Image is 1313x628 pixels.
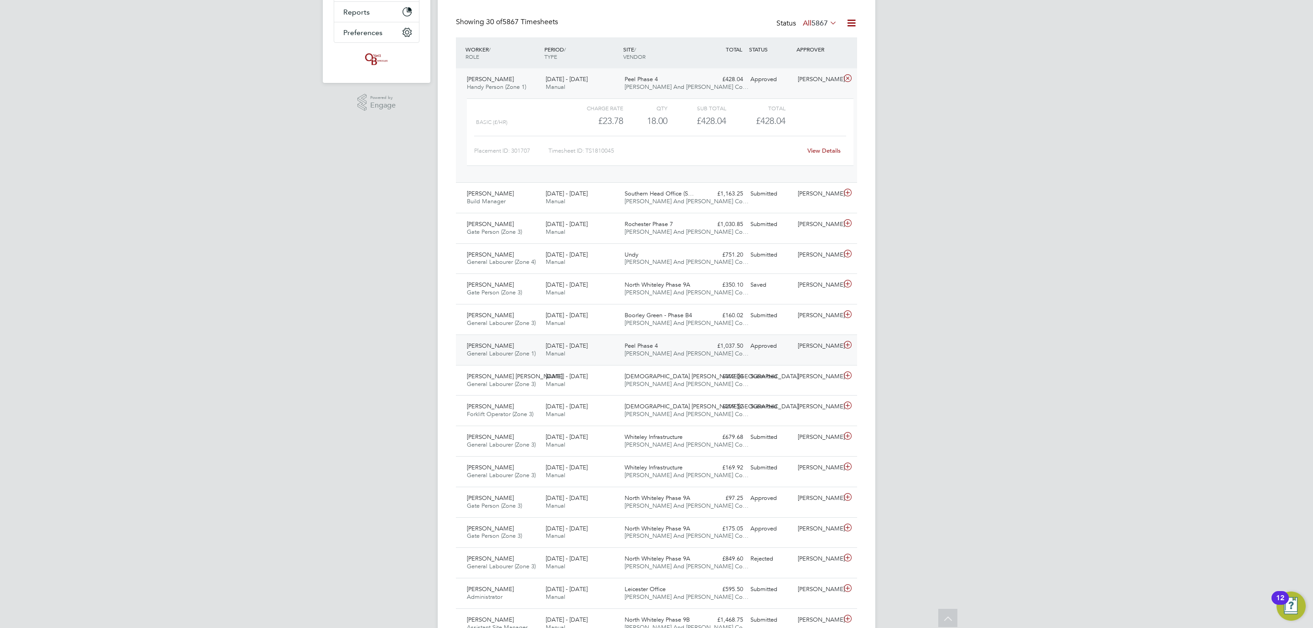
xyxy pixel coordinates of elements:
[794,72,842,87] div: [PERSON_NAME]
[467,220,514,228] span: [PERSON_NAME]
[467,342,514,350] span: [PERSON_NAME]
[623,113,667,129] div: 18.00
[546,471,565,479] span: Manual
[625,525,690,532] span: North Whiteley Phase 9A
[699,460,747,475] div: £169.92
[467,616,514,623] span: [PERSON_NAME]
[467,593,502,601] span: Administrator
[467,380,536,388] span: General Labourer (Zone 3)
[794,339,842,354] div: [PERSON_NAME]
[776,17,839,30] div: Status
[625,228,749,236] span: [PERSON_NAME] And [PERSON_NAME] Co…
[625,441,749,448] span: [PERSON_NAME] And [PERSON_NAME] Co…
[756,115,786,126] span: £428.04
[794,521,842,536] div: [PERSON_NAME]
[467,350,536,357] span: General Labourer (Zone 1)
[334,2,419,22] button: Reports
[625,585,666,593] span: Leicester Office
[546,593,565,601] span: Manual
[625,258,749,266] span: [PERSON_NAME] And [PERSON_NAME] Co…
[467,471,536,479] span: General Labourer (Zone 3)
[794,460,842,475] div: [PERSON_NAME]
[546,380,565,388] span: Manual
[546,525,588,532] span: [DATE] - [DATE]
[546,281,588,288] span: [DATE] - [DATE]
[747,399,794,414] div: Submitted
[747,339,794,354] div: Approved
[467,502,522,510] span: Gate Person (Zone 3)
[699,217,747,232] div: £1,030.85
[807,147,841,154] a: View Details
[794,308,842,323] div: [PERSON_NAME]
[467,372,563,380] span: [PERSON_NAME] [PERSON_NAME]
[794,369,842,384] div: [PERSON_NAME]
[486,17,558,26] span: 5867 Timesheets
[699,430,747,445] div: £679.68
[1277,592,1306,621] button: Open Resource Center, 12 new notifications
[699,521,747,536] div: £175.05
[564,113,623,129] div: £23.78
[467,525,514,532] span: [PERSON_NAME]
[546,350,565,357] span: Manual
[625,251,638,258] span: Undy
[625,402,798,410] span: [DEMOGRAPHIC_DATA] [PERSON_NAME][GEOGRAPHIC_DATA]
[476,119,507,125] span: Basic (£/HR)
[747,460,794,475] div: Submitted
[625,197,749,205] span: [PERSON_NAME] And [PERSON_NAME] Co…
[546,502,565,510] span: Manual
[621,41,700,65] div: SITE
[343,8,370,16] span: Reports
[546,190,588,197] span: [DATE] - [DATE]
[747,582,794,597] div: Submitted
[334,52,419,67] a: Go to home page
[467,532,522,540] span: Gate Person (Zone 3)
[467,319,536,327] span: General Labourer (Zone 3)
[699,247,747,263] div: £751.20
[1276,598,1284,610] div: 12
[546,402,588,410] span: [DATE] - [DATE]
[747,278,794,293] div: Saved
[357,94,396,111] a: Powered byEngage
[625,342,658,350] span: Peel Phase 4
[747,72,794,87] div: Approved
[747,369,794,384] div: Submitted
[546,562,565,570] span: Manual
[794,41,842,57] div: APPROVER
[370,102,396,109] span: Engage
[542,41,621,65] div: PERIOD
[546,83,565,91] span: Manual
[747,186,794,201] div: Submitted
[546,288,565,296] span: Manual
[794,491,842,506] div: [PERSON_NAME]
[474,144,548,158] div: Placement ID: 301707
[467,311,514,319] span: [PERSON_NAME]
[467,441,536,448] span: General Labourer (Zone 3)
[699,551,747,566] div: £849.60
[546,494,588,502] span: [DATE] - [DATE]
[747,551,794,566] div: Rejected
[726,46,742,53] span: TOTAL
[467,410,533,418] span: Forklift Operator (Zone 3)
[747,430,794,445] div: Submitted
[343,28,383,37] span: Preferences
[794,247,842,263] div: [PERSON_NAME]
[467,402,514,410] span: [PERSON_NAME]
[747,217,794,232] div: Submitted
[546,441,565,448] span: Manual
[623,53,646,60] span: VENDOR
[467,75,514,83] span: [PERSON_NAME]
[747,247,794,263] div: Submitted
[467,228,522,236] span: Gate Person (Zone 3)
[467,463,514,471] span: [PERSON_NAME]
[794,430,842,445] div: [PERSON_NAME]
[546,410,565,418] span: Manual
[467,555,514,562] span: [PERSON_NAME]
[546,228,565,236] span: Manual
[546,311,588,319] span: [DATE] - [DATE]
[546,532,565,540] span: Manual
[794,582,842,597] div: [PERSON_NAME]
[363,52,390,67] img: oneillandbrennan-logo-retina.png
[467,494,514,502] span: [PERSON_NAME]
[625,463,682,471] span: Whiteley Infrastructure
[699,339,747,354] div: £1,037.50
